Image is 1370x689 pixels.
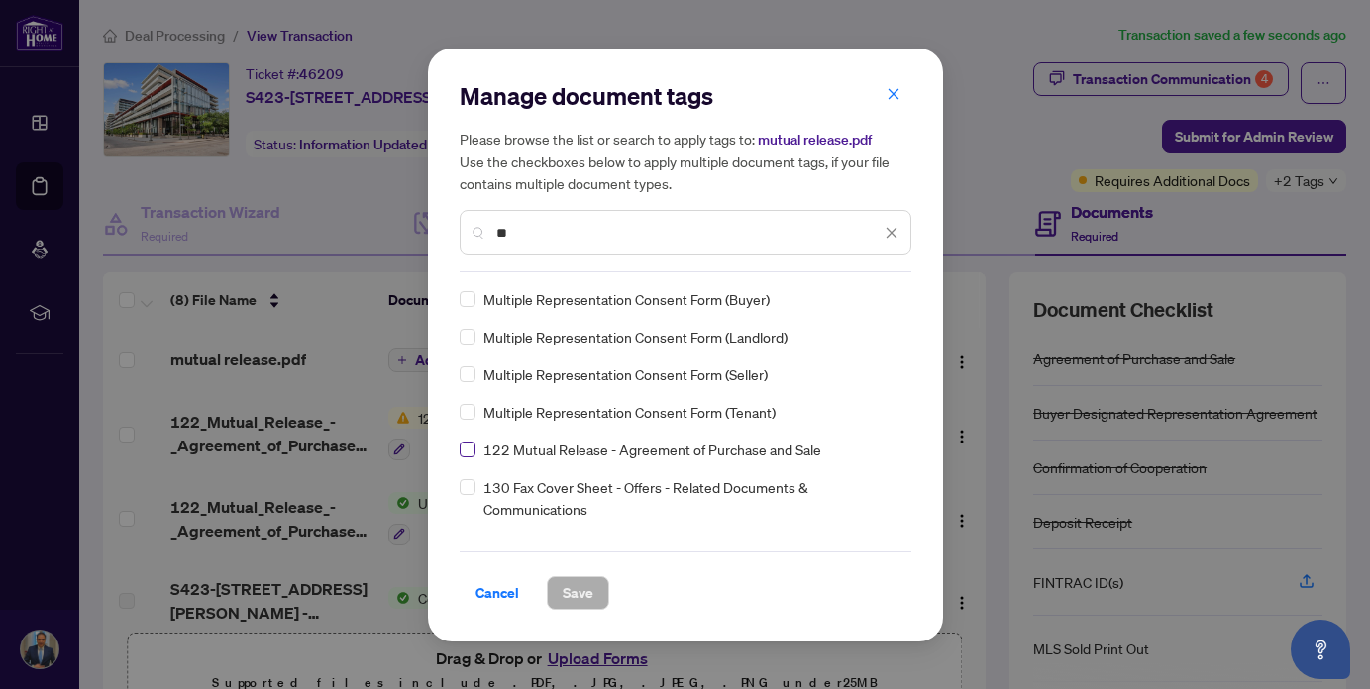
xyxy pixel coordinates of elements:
[460,576,535,610] button: Cancel
[475,577,519,609] span: Cancel
[460,128,911,194] h5: Please browse the list or search to apply tags to: Use the checkboxes below to apply multiple doc...
[483,476,899,520] span: 130 Fax Cover Sheet - Offers - Related Documents & Communications
[1291,620,1350,679] button: Open asap
[758,131,872,148] span: mutual release.pdf
[460,80,911,112] h2: Manage document tags
[483,363,768,385] span: Multiple Representation Consent Form (Seller)
[483,439,821,460] span: 122 Mutual Release - Agreement of Purchase and Sale
[547,576,609,610] button: Save
[483,288,770,310] span: Multiple Representation Consent Form (Buyer)
[483,401,776,423] span: Multiple Representation Consent Form (Tenant)
[885,226,898,240] span: close
[887,87,900,101] span: close
[483,326,788,347] span: Multiple Representation Consent Form (Landlord)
